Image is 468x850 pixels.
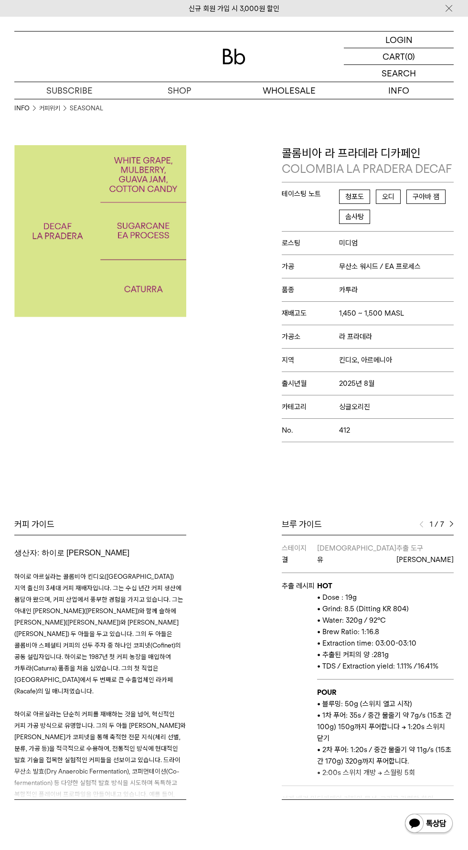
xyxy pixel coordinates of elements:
a: LOGIN [344,32,454,48]
span: 카테고리 [282,403,339,411]
span: 오디 [376,190,401,204]
span: 무산소 워시드 / EA 프로세스 [339,262,421,271]
span: 7 [440,519,445,530]
p: CART [383,48,405,64]
p: (0) [405,48,415,64]
span: • 1차 푸어: 35s / 중간 물줄기 약 7g/s (15초 간 100g) 150g까지 푸어합니다 → 1:20s 스위치 닫기 [317,711,451,743]
img: 콜롬비아 라 프라데라 디카페인 COLOMBIA LA PRADERA DECAF [14,145,186,317]
span: / [435,519,438,530]
div: 브루 가이드 [282,519,454,530]
p: WHOLESALE [234,82,344,99]
span: 가공소 [282,332,339,341]
span: 킨디오, 아르메니아 [339,356,392,364]
a: 커피위키 [39,104,60,113]
span: • TDS / Extraction yield: 1.11% /16.41% [317,662,438,670]
span: 품종 [282,286,339,294]
span: 미디엄 [339,239,358,247]
span: 1,450 ~ 1,500 MASL [339,309,404,318]
span: 솜사탕 [339,210,370,224]
p: COLOMBIA LA PRADERA DECAF [282,161,454,177]
p: 추출 레시피 [282,580,317,592]
p: [PERSON_NAME] [396,554,454,565]
div: 커피 가이드 [14,519,186,530]
span: 1 [428,519,433,530]
span: 가공 [282,262,339,271]
span: 하이로 아르실라는 콜롬비아 킨디오([GEOGRAPHIC_DATA]) 지역 출신의 3세대 커피 재배자입니다. 그는 수십 년간 커피 생산에 몸담아 왔으며, 커피 산업에서 풍부한 ... [14,573,183,695]
a: SHOP [124,82,234,99]
span: 카투라 [339,286,358,294]
span: 스테이지 [282,544,307,552]
li: INFO [14,104,39,113]
span: 412 [339,426,350,435]
p: INFO [344,82,454,99]
a: 신규 회원 가입 시 3,000원 할인 [189,4,279,13]
span: 로스팅 [282,239,339,247]
span: 추출 도구 [396,544,423,552]
span: • Water: 320g / 92°C [317,616,386,625]
span: • Dose : 19g [317,593,357,602]
b: HOT [317,582,332,590]
span: • 2차 푸어: 1:20s / 중간 물줄기 약 11g/s (15초 간 170g) 320g까지 푸어합니다. [317,745,451,765]
span: 테이스팅 노트 [282,190,339,198]
span: 청포도 [339,190,370,204]
p: 유 [317,554,396,565]
p: LOGIN [385,32,413,48]
b: POUR [317,688,336,697]
span: 라 프라데라 [339,332,372,341]
a: SUBSCRIBE [14,82,124,99]
p: 결 [282,554,317,565]
span: • Extraction time: 03:00-03:10 [317,639,416,648]
span: 생산자: 하이로 [PERSON_NAME] [14,549,129,557]
span: • 블루밍: 50g (스위치 열고 시작) [317,700,412,708]
a: CART (0) [344,48,454,65]
span: 재배고도 [282,309,339,318]
span: 구아바 잼 [406,190,446,204]
span: 하이로 아르실라는 단순히 커피를 재배하는 것을 넘어, 혁신적인 커피 가공 방식으로 유명합니다. 그의 두 아들 [PERSON_NAME]와 [PERSON_NAME]가 코피넷을 통... [14,710,186,821]
span: 2025년 8월 [339,379,374,388]
img: 로고 [223,49,245,64]
img: 카카오톡 채널 1:1 채팅 버튼 [404,813,454,836]
p: SEARCH [382,65,416,82]
span: 지역 [282,356,339,364]
span: [DEMOGRAPHIC_DATA] [317,544,396,552]
p: 콜롬비아 라 프라데라 디카페인 [282,145,454,177]
a: SEASONAL [70,104,103,113]
span: • Brew Ratio: 1:16.8 [317,627,379,636]
span: 싱글오리진 [339,403,370,411]
span: • Grind: 8.5 (Ditting KR 804) [317,605,409,613]
span: 출시년월 [282,379,339,388]
span: • 추출된 커피의 양 :281g [317,650,389,659]
span: No. [282,426,339,435]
